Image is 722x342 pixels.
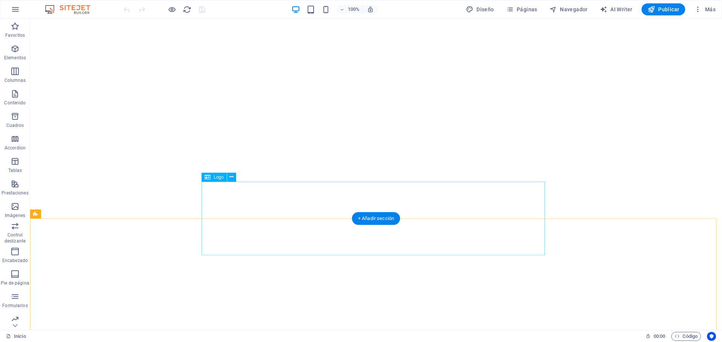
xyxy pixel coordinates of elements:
[214,175,224,179] span: Logo
[597,3,636,15] button: AI Writer
[2,303,27,309] p: Formularios
[5,212,25,218] p: Imágenes
[8,167,22,173] p: Tablas
[694,6,716,13] span: Más
[503,3,540,15] button: Páginas
[659,333,660,339] span: :
[352,212,400,225] div: + Añadir sección
[463,3,497,15] div: Diseño (Ctrl+Alt+Y)
[642,3,686,15] button: Publicar
[6,122,24,128] p: Cuadros
[2,190,28,196] p: Prestaciones
[546,3,591,15] button: Navegador
[671,332,701,341] button: Código
[4,55,26,61] p: Elementos
[367,6,374,13] i: Al redimensionar, ajustar el nivel de zoom automáticamente para ajustarse al dispositivo elegido.
[1,280,29,286] p: Pie de página
[506,6,537,13] span: Páginas
[2,258,28,264] p: Encabezado
[5,145,26,151] p: Accordion
[5,32,25,38] p: Favoritos
[4,100,26,106] p: Contenido
[43,5,100,14] img: Editor Logo
[336,5,363,14] button: 100%
[654,332,665,341] span: 00 00
[549,6,588,13] span: Navegador
[6,332,26,341] a: Haz clic para cancelar la selección y doble clic para abrir páginas
[707,332,716,341] button: Usercentrics
[600,6,633,13] span: AI Writer
[646,332,666,341] h6: Tiempo de la sesión
[648,6,680,13] span: Publicar
[463,3,497,15] button: Diseño
[466,6,494,13] span: Diseño
[691,3,719,15] button: Más
[347,5,359,14] h6: 100%
[183,5,191,14] i: Volver a cargar página
[167,5,176,14] button: Haz clic para salir del modo de previsualización y seguir editando
[675,332,698,341] span: Código
[182,5,191,14] button: reload
[5,77,26,83] p: Columnas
